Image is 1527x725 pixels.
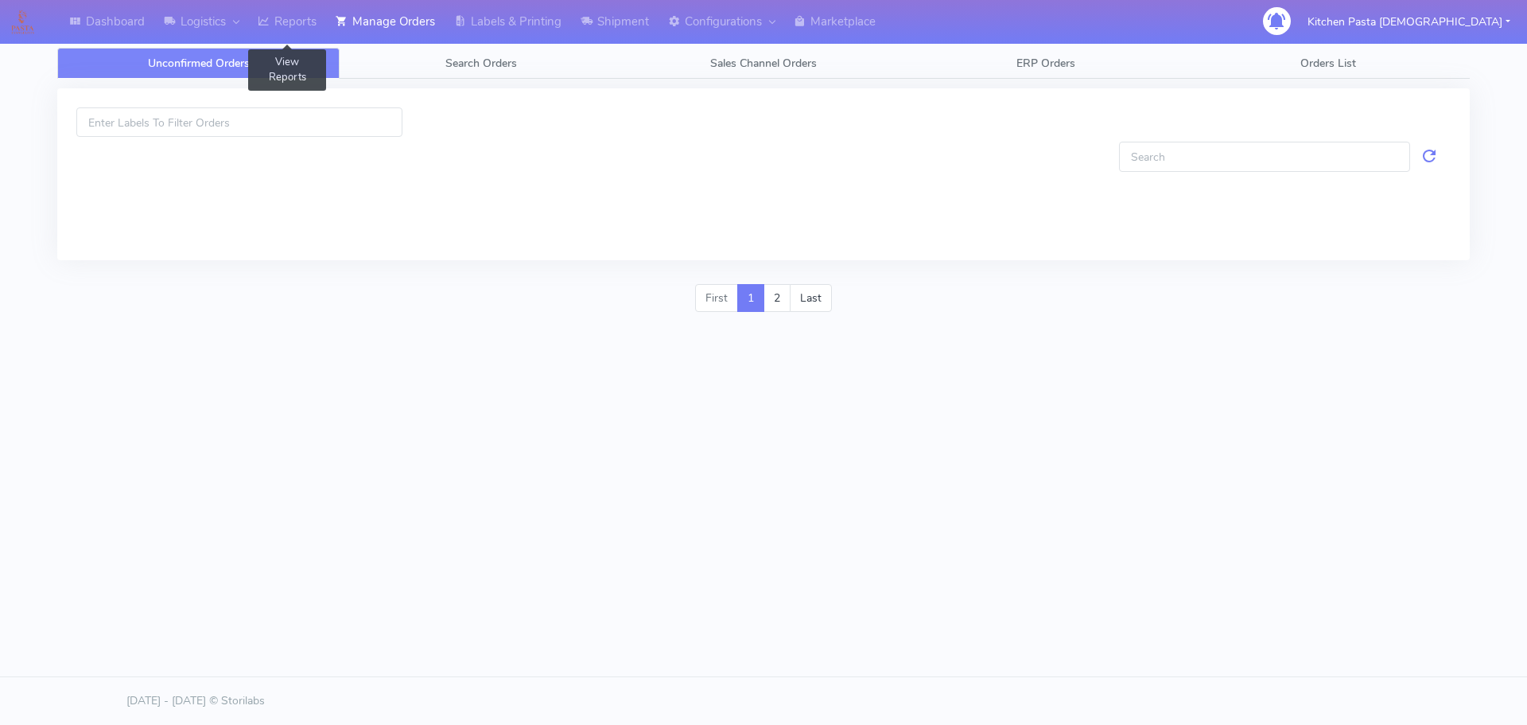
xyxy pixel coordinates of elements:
input: Search [1119,142,1410,171]
span: Sales Channel Orders [710,56,817,71]
button: Kitchen Pasta [DEMOGRAPHIC_DATA] [1296,6,1522,38]
span: Search Orders [445,56,517,71]
a: Last [790,284,832,313]
a: 1 [737,284,764,313]
span: ERP Orders [1016,56,1075,71]
a: 2 [763,284,791,313]
span: Orders List [1300,56,1356,71]
span: Unconfirmed Orders [148,56,250,71]
ul: Tabs [57,48,1470,79]
input: Enter Labels To Filter Orders [76,107,402,137]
